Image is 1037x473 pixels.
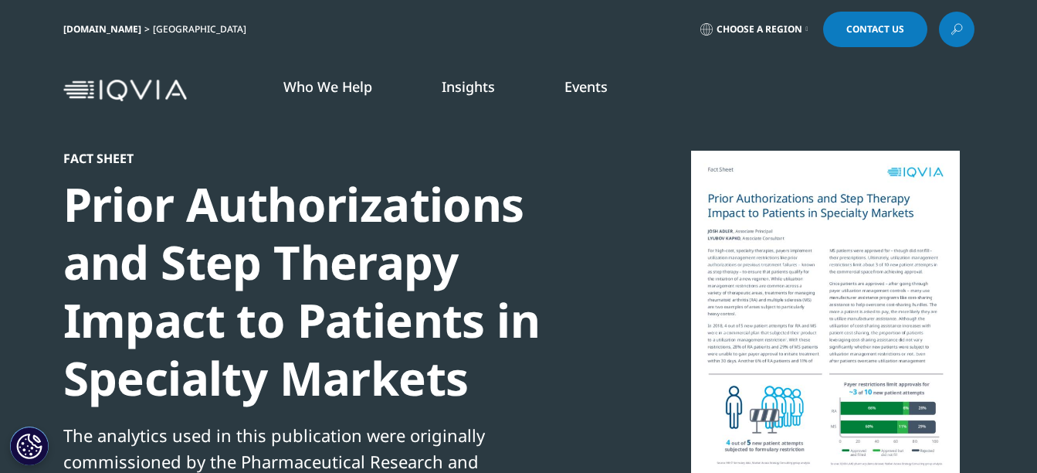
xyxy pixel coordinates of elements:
[717,23,802,36] span: Choose a Region
[846,25,904,34] span: Contact Us
[63,175,593,407] div: Prior Authorizations and Step Therapy Impact to Patients in Specialty Markets
[193,54,974,127] nav: Primary
[10,427,49,465] button: Cookies Settings
[564,77,608,96] a: Events
[63,80,187,102] img: IQVIA Healthcare Information Technology and Pharma Clinical Research Company
[63,22,141,36] a: [DOMAIN_NAME]
[442,77,495,96] a: Insights
[283,77,372,96] a: Who We Help
[153,23,252,36] div: [GEOGRAPHIC_DATA]
[823,12,927,47] a: Contact Us
[63,151,593,166] div: Fact Sheet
